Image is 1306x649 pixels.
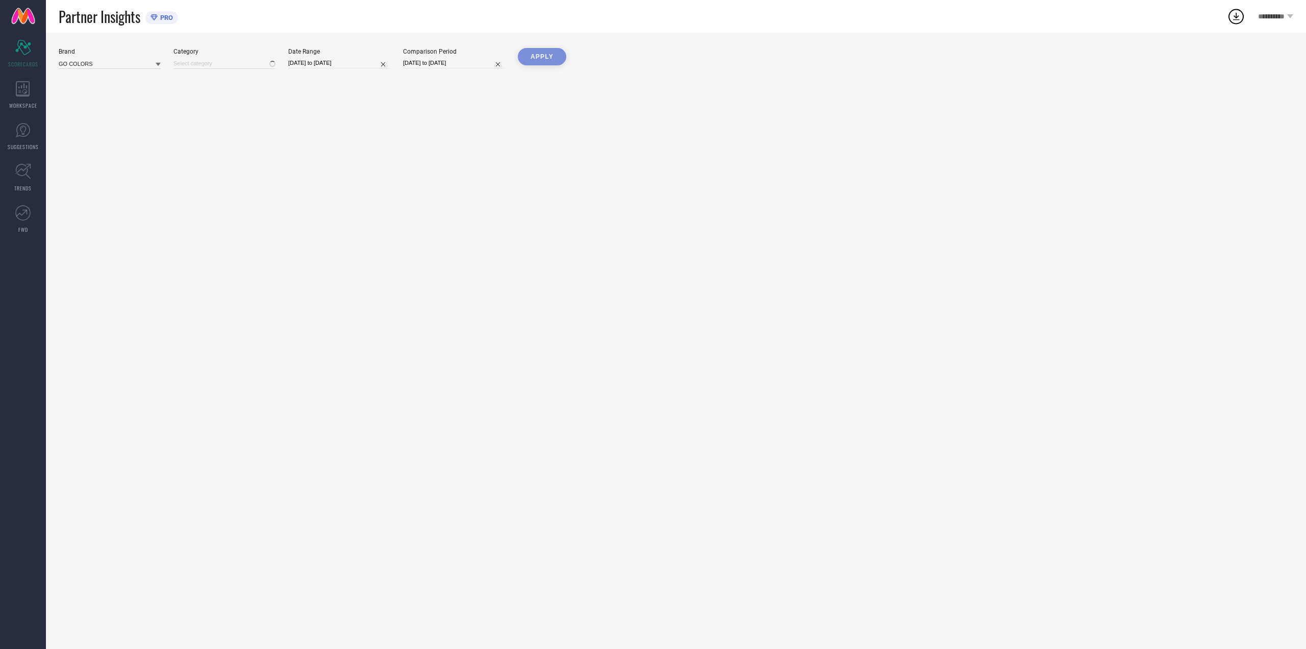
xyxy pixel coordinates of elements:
[403,48,505,55] div: Comparison Period
[8,143,39,151] span: SUGGESTIONS
[1227,7,1245,26] div: Open download list
[8,60,38,68] span: SCORECARDS
[59,48,161,55] div: Brand
[158,14,173,21] span: PRO
[59,6,140,27] span: Partner Insights
[288,58,390,68] input: Select date range
[173,48,275,55] div: Category
[288,48,390,55] div: Date Range
[403,58,505,68] input: Select comparison period
[14,184,32,192] span: TRENDS
[9,102,37,109] span: WORKSPACE
[18,226,28,233] span: FWD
